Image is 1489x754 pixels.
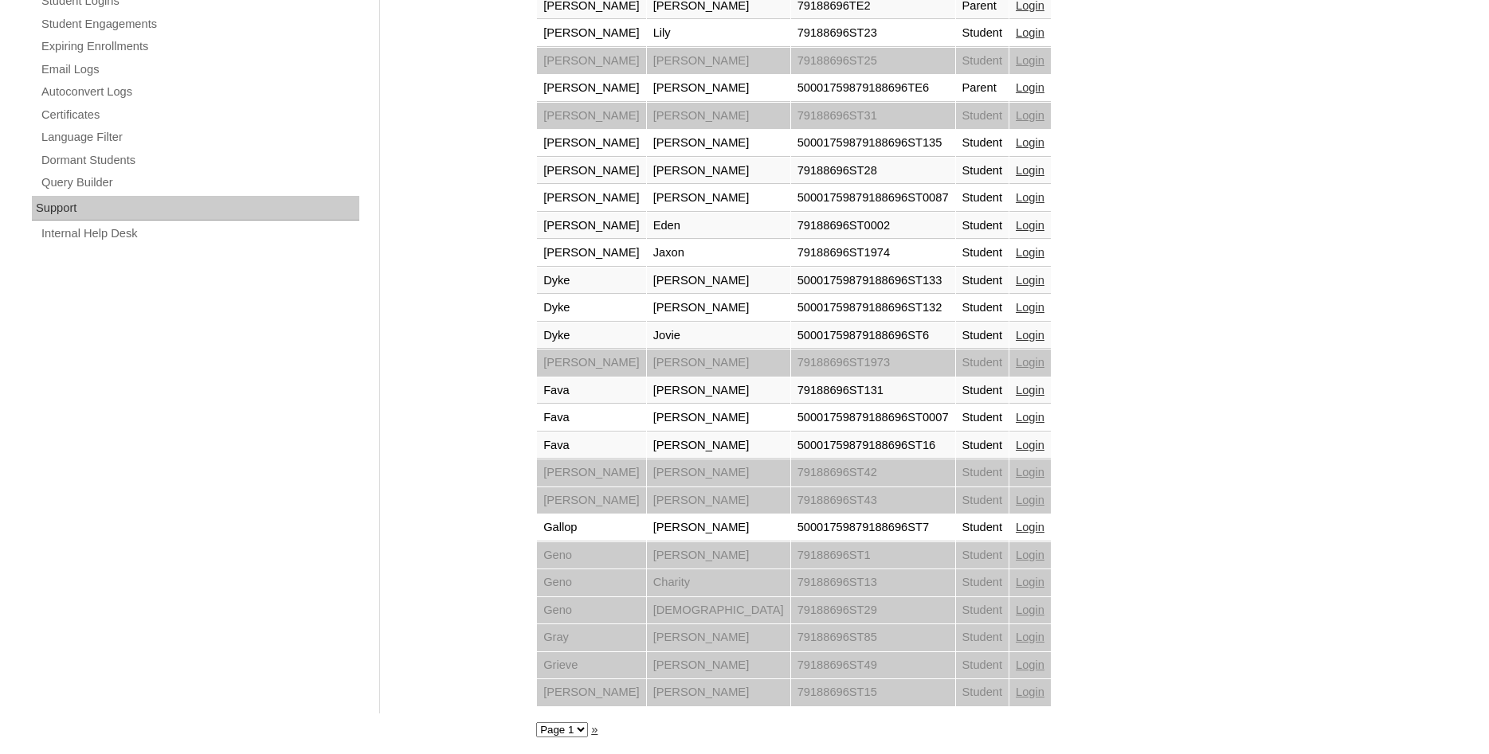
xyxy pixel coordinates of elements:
[791,213,955,240] td: 79188696ST0002
[1016,466,1044,479] a: Login
[956,75,1009,102] td: Parent
[537,487,646,514] td: [PERSON_NAME]
[40,150,359,170] a: Dormant Students
[1016,549,1044,561] a: Login
[956,377,1009,404] td: Student
[791,350,955,377] td: 79188696ST1973
[956,624,1009,651] td: Student
[537,350,646,377] td: [PERSON_NAME]
[791,624,955,651] td: 79188696ST85
[956,679,1009,706] td: Student
[1016,164,1044,177] a: Login
[40,173,359,193] a: Query Builder
[1016,384,1044,397] a: Login
[791,75,955,102] td: 50001759879188696TE6
[40,60,359,80] a: Email Logs
[791,322,955,350] td: 50001759879188696ST6
[537,213,646,240] td: [PERSON_NAME]
[537,48,646,75] td: [PERSON_NAME]
[956,20,1009,47] td: Student
[537,624,646,651] td: Gray
[1016,246,1044,259] a: Login
[1016,631,1044,643] a: Login
[537,322,646,350] td: Dyke
[647,75,790,102] td: [PERSON_NAME]
[647,404,790,432] td: [PERSON_NAME]
[791,514,955,541] td: 50001759879188696ST7
[1016,411,1044,424] a: Login
[791,158,955,185] td: 79188696ST28
[647,487,790,514] td: [PERSON_NAME]
[537,268,646,295] td: Dyke
[40,105,359,125] a: Certificates
[1016,658,1044,671] a: Login
[537,679,646,706] td: [PERSON_NAME]
[791,240,955,267] td: 79188696ST1974
[647,652,790,679] td: [PERSON_NAME]
[647,240,790,267] td: Jaxon
[537,459,646,486] td: [PERSON_NAME]
[791,404,955,432] td: 50001759879188696ST0007
[537,569,646,596] td: Geno
[791,268,955,295] td: 50001759879188696ST133
[647,268,790,295] td: [PERSON_NAME]
[956,569,1009,596] td: Student
[1016,136,1044,149] a: Login
[956,240,1009,267] td: Student
[956,652,1009,679] td: Student
[647,322,790,350] td: Jovie
[1016,329,1044,342] a: Login
[647,377,790,404] td: [PERSON_NAME]
[791,487,955,514] td: 79188696ST43
[40,127,359,147] a: Language Filter
[791,377,955,404] td: 79188696ST131
[647,295,790,322] td: [PERSON_NAME]
[591,723,598,736] a: »
[537,597,646,624] td: Geno
[1016,191,1044,204] a: Login
[537,404,646,432] td: Fava
[537,185,646,212] td: [PERSON_NAME]
[791,652,955,679] td: 79188696ST49
[647,597,790,624] td: [DEMOGRAPHIC_DATA]
[537,295,646,322] td: Dyke
[647,679,790,706] td: [PERSON_NAME]
[1016,81,1044,94] a: Login
[956,350,1009,377] td: Student
[537,240,646,267] td: [PERSON_NAME]
[647,432,790,459] td: [PERSON_NAME]
[647,103,790,130] td: [PERSON_NAME]
[956,322,1009,350] td: Student
[956,213,1009,240] td: Student
[956,487,1009,514] td: Student
[32,196,359,221] div: Support
[537,652,646,679] td: Grieve
[537,130,646,157] td: [PERSON_NAME]
[956,404,1009,432] td: Student
[956,295,1009,322] td: Student
[647,542,790,569] td: [PERSON_NAME]
[1016,54,1044,67] a: Login
[1016,219,1044,232] a: Login
[956,597,1009,624] td: Student
[791,569,955,596] td: 79188696ST13
[537,377,646,404] td: Fava
[40,224,359,244] a: Internal Help Desk
[1016,494,1044,506] a: Login
[537,20,646,47] td: [PERSON_NAME]
[647,569,790,596] td: Charity
[956,130,1009,157] td: Student
[537,542,646,569] td: Geno
[647,20,790,47] td: Lily
[537,103,646,130] td: [PERSON_NAME]
[1016,604,1044,616] a: Login
[647,459,790,486] td: [PERSON_NAME]
[791,459,955,486] td: 79188696ST42
[956,103,1009,130] td: Student
[791,185,955,212] td: 50001759879188696ST0087
[647,624,790,651] td: [PERSON_NAME]
[791,432,955,459] td: 50001759879188696ST16
[647,130,790,157] td: [PERSON_NAME]
[956,459,1009,486] td: Student
[956,432,1009,459] td: Student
